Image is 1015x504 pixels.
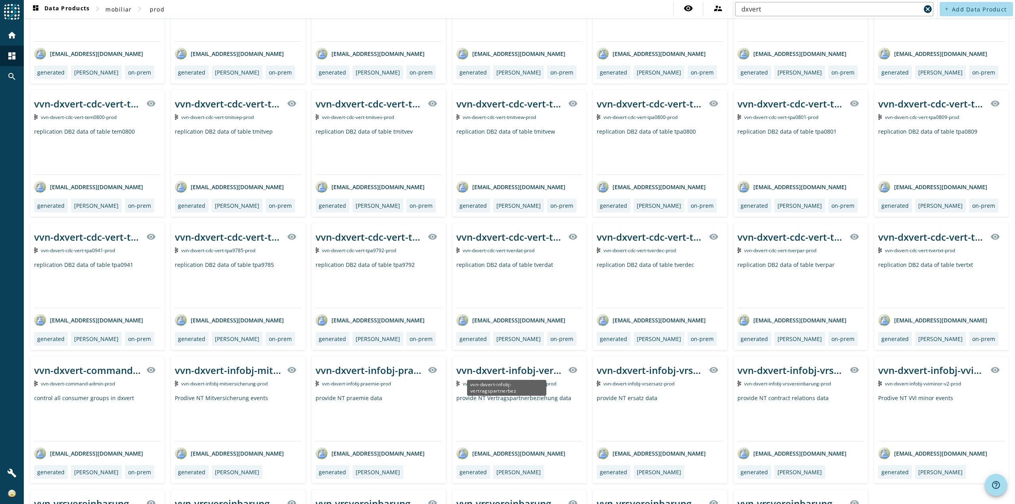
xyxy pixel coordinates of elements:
[778,335,822,343] div: [PERSON_NAME]
[316,181,327,193] img: avatar
[34,48,46,59] img: avatar
[456,181,565,193] div: [EMAIL_ADDRESS][DOMAIN_NAME]
[597,97,704,110] div: vvn-dxvert-cdc-vert-tpa0800
[737,128,864,174] div: replication DB2 data of table tpa0801
[744,114,818,121] span: Kafka Topic: vvn-dxvert-cdc-vert-tpa0801-prod
[175,247,178,253] img: Kafka Topic: vvn-dxvert-cdc-vert-tpa9785-prod
[428,365,437,375] mat-icon: visibility
[356,69,400,76] div: [PERSON_NAME]
[178,69,205,76] div: generated
[7,31,17,40] mat-icon: home
[28,2,93,16] button: Data Products
[41,380,115,387] span: Kafka Topic: vvn-dxvert-command-admin-prod
[4,4,20,20] img: spoud-logo.svg
[178,335,205,343] div: generated
[287,232,297,241] mat-icon: visibility
[456,314,468,326] img: avatar
[410,335,433,343] div: on-prem
[456,247,460,253] img: Kafka Topic: vvn-dxvert-cdc-vert-tverdat-prod
[74,335,119,343] div: [PERSON_NAME]
[105,6,132,13] span: mobiliar
[34,261,161,308] div: replication DB2 data of table tpa0941
[597,381,600,386] img: Kafka Topic: vvn-dxvert-infobj-vrsersatz-prod
[319,335,346,343] div: generated
[456,97,564,110] div: vvn-dxvert-cdc-vert-tmitvew
[316,128,442,174] div: replication DB2 data of table tmitvev
[356,335,400,343] div: [PERSON_NAME]
[41,247,115,254] span: Kafka Topic: vvn-dxvert-cdc-vert-tpa0941-prod
[550,69,573,76] div: on-prem
[878,181,987,193] div: [EMAIL_ADDRESS][DOMAIN_NAME]
[128,335,151,343] div: on-prem
[878,97,986,110] div: vvn-dxvert-cdc-vert-tpa0809
[990,365,1000,375] mat-icon: visibility
[7,51,17,61] mat-icon: dashboard
[316,364,423,377] div: vvn-dxvert-infobj-praemie
[878,381,882,386] img: Kafka Topic: vvn-dxvert-infobj-vviminor-v2-prod
[713,4,723,13] mat-icon: supervisor_account
[709,232,718,241] mat-icon: visibility
[181,114,254,121] span: Kafka Topic: vvn-dxvert-cdc-vert-tmitvep-prod
[175,364,282,377] div: vvn-dxvert-infobj-mitversicherung
[972,202,995,209] div: on-prem
[737,261,864,308] div: replication DB2 data of table tverpar
[637,69,681,76] div: [PERSON_NAME]
[691,69,714,76] div: on-prem
[878,364,986,377] div: vvn-dxvert-infobj-vviminor-v2
[972,69,995,76] div: on-prem
[737,394,864,441] div: provide NT contract relations data
[7,72,17,81] mat-icon: search
[597,247,600,253] img: Kafka Topic: vvn-dxvert-cdc-vert-tverdec-prod
[356,202,400,209] div: [PERSON_NAME]
[568,232,578,241] mat-icon: visibility
[456,394,583,441] div: provide NT Vertragspartnerbeziehung data
[102,2,135,16] button: mobiliar
[34,114,38,120] img: Kafka Topic: vvn-dxvert-cdc-vert-tem0800-prod
[737,48,846,59] div: [EMAIL_ADDRESS][DOMAIN_NAME]
[37,468,65,476] div: generated
[150,6,165,13] span: prod
[878,447,987,459] div: [EMAIL_ADDRESS][DOMAIN_NAME]
[463,114,536,121] span: Kafka Topic: vvn-dxvert-cdc-vert-tmitvew-prod
[460,202,487,209] div: generated
[31,4,90,14] span: Data Products
[881,69,909,76] div: generated
[37,335,65,343] div: generated
[456,230,564,243] div: vvn-dxvert-cdc-vert-tverdat
[878,247,882,253] img: Kafka Topic: vvn-dxvert-cdc-vert-tvertxt-prod
[316,261,442,308] div: replication DB2 data of table tpa9792
[181,247,255,254] span: Kafka Topic: vvn-dxvert-cdc-vert-tpa9785-prod
[269,202,292,209] div: on-prem
[34,181,143,193] div: [EMAIL_ADDRESS][DOMAIN_NAME]
[128,202,151,209] div: on-prem
[737,114,741,120] img: Kafka Topic: vvn-dxvert-cdc-vert-tpa0801-prod
[128,69,151,76] div: on-prem
[181,380,268,387] span: Kafka Topic: vvn-dxvert-infobj-mitversicherung-prod
[34,381,38,386] img: Kafka Topic: vvn-dxvert-command-admin-prod
[319,468,346,476] div: generated
[144,2,170,16] button: prod
[850,232,859,241] mat-icon: visibility
[74,468,119,476] div: [PERSON_NAME]
[463,247,534,254] span: Kafka Topic: vvn-dxvert-cdc-vert-tverdat-prod
[878,314,987,326] div: [EMAIL_ADDRESS][DOMAIN_NAME]
[34,447,143,459] div: [EMAIL_ADDRESS][DOMAIN_NAME]
[923,4,933,14] mat-icon: cancel
[215,335,259,343] div: [PERSON_NAME]
[175,314,284,326] div: [EMAIL_ADDRESS][DOMAIN_NAME]
[7,468,17,478] mat-icon: build
[737,48,749,59] img: avatar
[637,335,681,343] div: [PERSON_NAME]
[597,48,609,59] img: avatar
[597,181,706,193] div: [EMAIL_ADDRESS][DOMAIN_NAME]
[322,380,391,387] span: Kafka Topic: vvn-dxvert-infobj-praemie-prod
[991,480,1001,490] mat-icon: help_outline
[356,468,400,476] div: [PERSON_NAME]
[885,380,961,387] span: Kafka Topic: vvn-dxvert-infobj-vviminor-v2-prod
[316,314,327,326] img: avatar
[918,69,963,76] div: [PERSON_NAME]
[597,364,704,377] div: vvn-dxvert-infobj-vrsersatz
[597,314,609,326] img: avatar
[881,335,909,343] div: generated
[316,114,319,120] img: Kafka Topic: vvn-dxvert-cdc-vert-tmitvev-prod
